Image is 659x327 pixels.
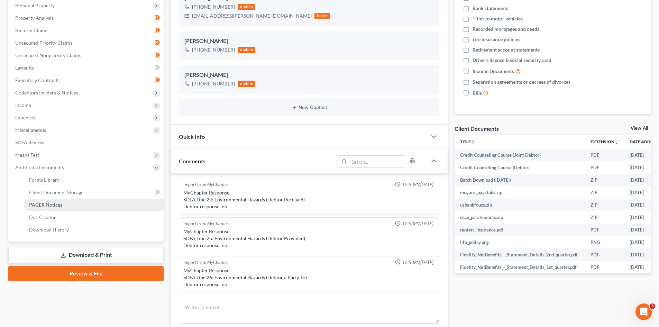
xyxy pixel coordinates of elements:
td: ZIP [585,174,624,186]
a: Doc Creator [24,211,164,224]
span: Codebtors Insiders & Notices [15,90,78,96]
span: Comments [179,158,205,164]
td: Fidelity_NetBenefits_-_Statement_Details_2nd_quarter.pdf [455,248,585,261]
span: Personal Property [15,2,55,8]
td: renters_insurance.pdf [455,224,585,236]
div: [PHONE_NUMBER] [192,80,235,87]
a: Executory Contracts [10,74,164,87]
span: Additional Documents [15,164,64,170]
i: unfold_more [614,140,619,144]
div: mobile [238,81,255,87]
span: Income [15,102,31,108]
span: Drivers license & social security card [473,57,551,64]
span: Quick Info [179,133,205,140]
span: SOFA Review [15,139,44,145]
td: PDF [585,224,624,236]
div: MyChapter Response: SOFA Line 24: Environmental Hazards (Debtor Received) Debtor response: no [183,189,435,210]
td: Batch Download ([DATE]) [455,174,585,186]
span: Download History [29,227,69,233]
td: Credit Counseling Course (Joint Debtor) [455,149,585,161]
td: megans_paystubs.zip [455,186,585,199]
div: [PERSON_NAME] [184,71,434,79]
div: mobile [238,4,255,10]
td: ZIP [585,199,624,211]
td: PDF [585,161,624,174]
td: ZIP [585,186,624,199]
span: Separation agreements or decrees of divorces [473,79,570,85]
div: [PHONE_NUMBER] [192,3,235,10]
span: Life insurance policies [473,36,520,43]
td: Fidelity_NetBenefits_-_Statement_Details_1st_quarter.pdf [455,261,585,273]
span: Bills [473,90,482,97]
span: Forms Library [29,177,60,183]
i: unfold_more [471,140,475,144]
span: Means Test [15,152,39,158]
div: home [314,13,330,19]
input: Search... [349,156,404,167]
span: 12:53PM[DATE] [402,181,433,188]
span: 12:53PM[DATE] [402,259,433,266]
span: Titles to motor vehicles [473,15,523,22]
button: New Contact [184,105,434,110]
iframe: Intercom live chat [635,303,652,320]
span: Client Document Storage [29,189,83,195]
div: Client Documents [455,125,499,132]
span: Lawsuits [15,65,34,71]
div: [PERSON_NAME] [184,37,434,45]
span: 12:53PM[DATE] [402,220,433,227]
div: mobile [238,47,255,53]
td: PDF [585,149,624,161]
span: Unsecured Nonpriority Claims [15,52,81,58]
span: Recorded mortgages and deeds [473,26,539,33]
span: Miscellaneous [15,127,46,133]
a: Review & File [8,266,164,281]
td: life_policy.png [455,236,585,248]
span: Retirement account statements [473,46,540,53]
div: Import from MyChapter [183,181,228,188]
td: PDF [585,248,624,261]
td: usbankfoucs.zip [455,199,585,211]
span: Expenses [15,115,35,120]
div: MyChapter Response: SOFA Line 26: Environmental Hazards (Debtor a Party To) Debtor response: no [183,267,435,288]
a: Download History [24,224,164,236]
a: SOFA Review [10,136,164,149]
td: PDF [585,261,624,273]
span: Doc Creator [29,214,56,220]
a: PACER Notices [24,199,164,211]
div: [PHONE_NUMBER] [192,46,235,53]
a: Client Document Storage [24,186,164,199]
span: Income Documents [473,68,514,75]
div: Import from MyChapter [183,220,228,227]
div: Import from MyChapter [183,259,228,266]
a: Property Analysis [10,12,164,24]
div: MyChapter Response: SOFA Line 25: Environmental Hazards (Debtor Provided) Debtor response: no [183,228,435,249]
a: Download & Print [8,247,164,263]
td: ZIP [585,211,624,224]
a: View All [631,126,648,131]
a: Unsecured Nonpriority Claims [10,49,164,62]
span: Property Analysis [15,15,54,21]
td: PNG [585,236,624,248]
span: Bank statements [473,5,508,12]
td: Credit Counseling Course (Debtor) [455,161,585,174]
a: Unsecured Priority Claims [10,37,164,49]
a: Titleunfold_more [460,139,475,144]
a: Lawsuits [10,62,164,74]
div: [EMAIL_ADDRESS][PERSON_NAME][DOMAIN_NAME] [192,12,312,19]
a: Extensionunfold_more [591,139,619,144]
a: Secured Claims [10,24,164,37]
td: dccu_pstatements.zip [455,211,585,224]
span: Unsecured Priority Claims [15,40,72,46]
a: Forms Library [24,174,164,186]
span: 3 [650,303,655,309]
span: PACER Notices [29,202,62,208]
span: Secured Claims [15,27,48,33]
span: Executory Contracts [15,77,60,83]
